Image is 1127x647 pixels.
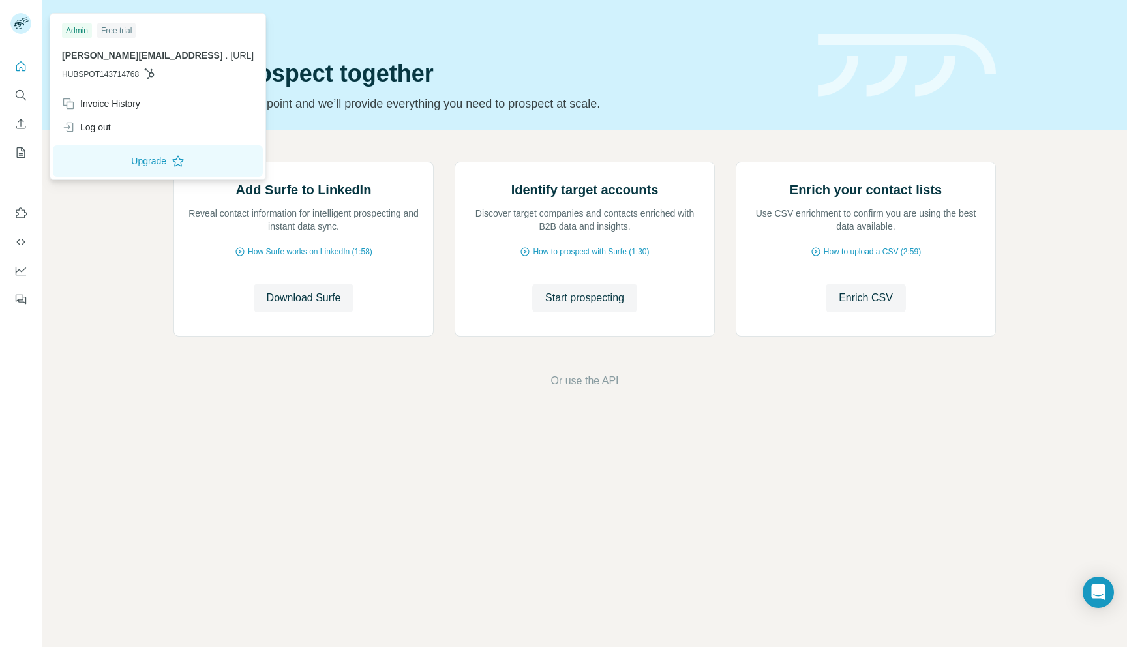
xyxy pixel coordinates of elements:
button: Upgrade [53,145,263,177]
button: Use Surfe on LinkedIn [10,202,31,225]
h2: Identify target accounts [511,181,659,199]
button: Enrich CSV [10,112,31,136]
span: HUBSPOT143714768 [62,68,139,80]
span: [PERSON_NAME][EMAIL_ADDRESS] [62,50,223,61]
img: banner [818,34,996,97]
div: Log out [62,121,111,134]
div: Free trial [97,23,136,38]
span: How to upload a CSV (2:59) [824,246,921,258]
button: Start prospecting [532,284,637,312]
button: Search [10,83,31,107]
span: How to prospect with Surfe (1:30) [533,246,649,258]
button: My lists [10,141,31,164]
span: . [226,50,228,61]
button: Download Surfe [254,284,354,312]
span: Download Surfe [267,290,341,306]
span: How Surfe works on LinkedIn (1:58) [248,246,372,258]
span: [URL] [230,50,254,61]
button: Quick start [10,55,31,78]
span: Enrich CSV [839,290,893,306]
button: Feedback [10,288,31,311]
h2: Enrich your contact lists [790,181,942,199]
p: Pick your starting point and we’ll provide everything you need to prospect at scale. [173,95,802,113]
h2: Add Surfe to LinkedIn [236,181,372,199]
p: Reveal contact information for intelligent prospecting and instant data sync. [187,207,420,233]
button: Enrich CSV [826,284,906,312]
button: Dashboard [10,259,31,282]
p: Use CSV enrichment to confirm you are using the best data available. [749,207,982,233]
span: Start prospecting [545,290,624,306]
button: Use Surfe API [10,230,31,254]
div: Admin [62,23,92,38]
p: Discover target companies and contacts enriched with B2B data and insights. [468,207,701,233]
button: Or use the API [550,373,618,389]
div: Invoice History [62,97,140,110]
div: Open Intercom Messenger [1083,577,1114,608]
div: Quick start [173,24,802,37]
h1: Let’s prospect together [173,61,802,87]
